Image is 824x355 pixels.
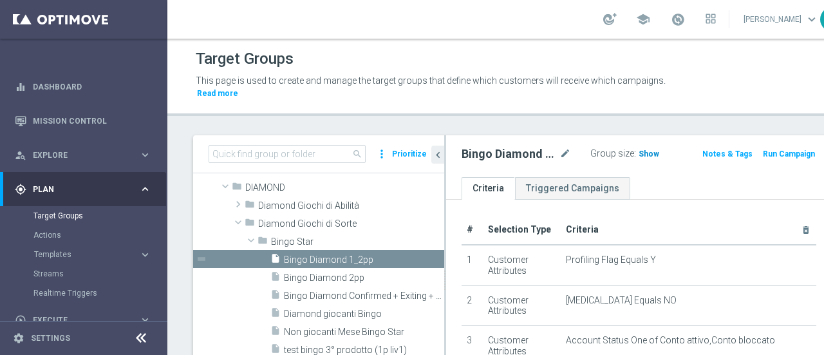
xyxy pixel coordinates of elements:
th: Selection Type [483,215,561,245]
div: Templates [33,245,166,264]
span: Show [639,149,659,158]
i: insert_drive_file [270,307,281,322]
th: # [462,215,483,245]
div: Explore [15,149,139,161]
span: Profiling Flag Equals Y [566,254,656,265]
span: Bingo Diamond 1_2pp [284,254,444,265]
span: [MEDICAL_DATA] Equals NO [566,295,677,306]
button: Notes & Tags [701,147,754,161]
div: Target Groups [33,206,166,225]
i: insert_drive_file [270,271,281,286]
td: Customer Attributes [483,245,561,285]
span: Plan [33,186,139,193]
div: Execute [15,314,139,326]
span: Bingo Diamond 2pp [284,273,444,283]
a: Settings [31,334,70,342]
a: Triggered Campaigns [515,177,630,200]
i: gps_fixed [15,184,26,195]
button: Templates keyboard_arrow_right [33,249,152,260]
i: keyboard_arrow_right [139,249,151,261]
span: DIAMOND [245,182,444,193]
div: Plan [15,184,139,195]
i: folder [245,217,255,232]
td: Customer Attributes [483,285,561,326]
i: keyboard_arrow_right [139,183,151,195]
i: settings [13,332,24,344]
button: chevron_left [431,146,444,164]
span: search [352,149,362,159]
span: Templates [34,251,126,258]
a: Criteria [462,177,515,200]
button: equalizer Dashboard [14,82,152,92]
a: Mission Control [33,104,151,138]
i: person_search [15,149,26,161]
label: Group size [590,148,634,159]
span: Diamond Giochi di Sorte [258,218,444,229]
a: Realtime Triggers [33,288,134,298]
span: Explore [33,151,139,159]
i: insert_drive_file [270,325,281,340]
h2: Bingo Diamond 1_2pp [462,146,557,162]
span: Non giocanti Mese Bingo Star [284,327,444,338]
a: Actions [33,230,134,240]
i: insert_drive_file [270,253,281,268]
span: Execute [33,316,139,324]
span: keyboard_arrow_down [805,12,819,26]
span: Diamond giocanti Bingo [284,309,444,320]
button: gps_fixed Plan keyboard_arrow_right [14,184,152,195]
i: insert_drive_file [270,289,281,304]
td: 1 [462,245,483,285]
a: Streams [33,269,134,279]
div: Dashboard [15,70,151,104]
div: Streams [33,264,166,283]
button: person_search Explore keyboard_arrow_right [14,150,152,160]
td: 2 [462,285,483,326]
input: Quick find group or folder [209,145,366,163]
i: delete_forever [801,225,811,235]
i: keyboard_arrow_right [139,314,151,326]
div: Realtime Triggers [33,283,166,303]
button: Prioritize [390,146,429,163]
i: folder [232,181,242,196]
button: Read more [196,86,239,101]
span: school [636,12,650,26]
div: Actions [33,225,166,245]
i: play_circle_outline [15,314,26,326]
a: [PERSON_NAME]keyboard_arrow_down [742,10,820,29]
i: chevron_left [432,149,444,161]
div: Mission Control [15,104,151,138]
span: Diamond Giochi di Abilit&#xE0; [258,200,444,211]
div: Templates [34,251,139,258]
span: Criteria [566,224,599,235]
i: more_vert [375,145,388,163]
i: folder [245,199,255,214]
i: equalizer [15,81,26,93]
a: Target Groups [33,211,134,221]
label: : [634,148,636,159]
button: play_circle_outline Execute keyboard_arrow_right [14,315,152,325]
span: Bingo Star [271,236,444,247]
span: Bingo Diamond Confirmed &#x2B; Exiting &#x2B; Young [284,291,444,302]
button: Mission Control [14,116,152,126]
span: This page is used to create and manage the target groups that define which customers will receive... [196,75,666,86]
i: keyboard_arrow_right [139,149,151,161]
a: Dashboard [33,70,151,104]
button: Run Campaign [762,147,816,161]
h1: Target Groups [196,50,294,68]
span: Account Status One of Conto attivo,Conto bloccato [566,335,775,346]
i: mode_edit [559,146,571,162]
i: folder [257,235,268,250]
